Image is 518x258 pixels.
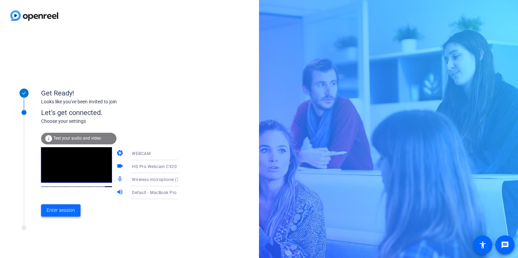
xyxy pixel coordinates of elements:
[479,241,487,249] mat-icon: accessibility
[41,98,178,105] div: Looks like you've been invited to join
[501,241,509,249] mat-icon: message
[41,88,178,98] div: Get Ready!
[132,190,214,195] span: Default - MacBook Pro Speakers (Built-in)
[116,176,125,184] mat-icon: mic_none
[116,163,125,171] mat-icon: videocam
[41,118,192,125] div: Choose your settings
[132,151,150,156] span: WEBCAM
[47,207,75,214] span: Enter session
[41,204,81,217] button: Enter session
[132,164,203,169] span: HD Pro Webcam C920 (046d:0892)
[116,150,125,158] mat-icon: camera
[53,136,101,141] span: Test your audio and video
[41,107,192,118] div: Let's get connected.
[116,189,125,197] mat-icon: volume_up
[132,177,200,182] span: Wireless microphone (3547:0007)
[45,134,53,143] mat-icon: info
